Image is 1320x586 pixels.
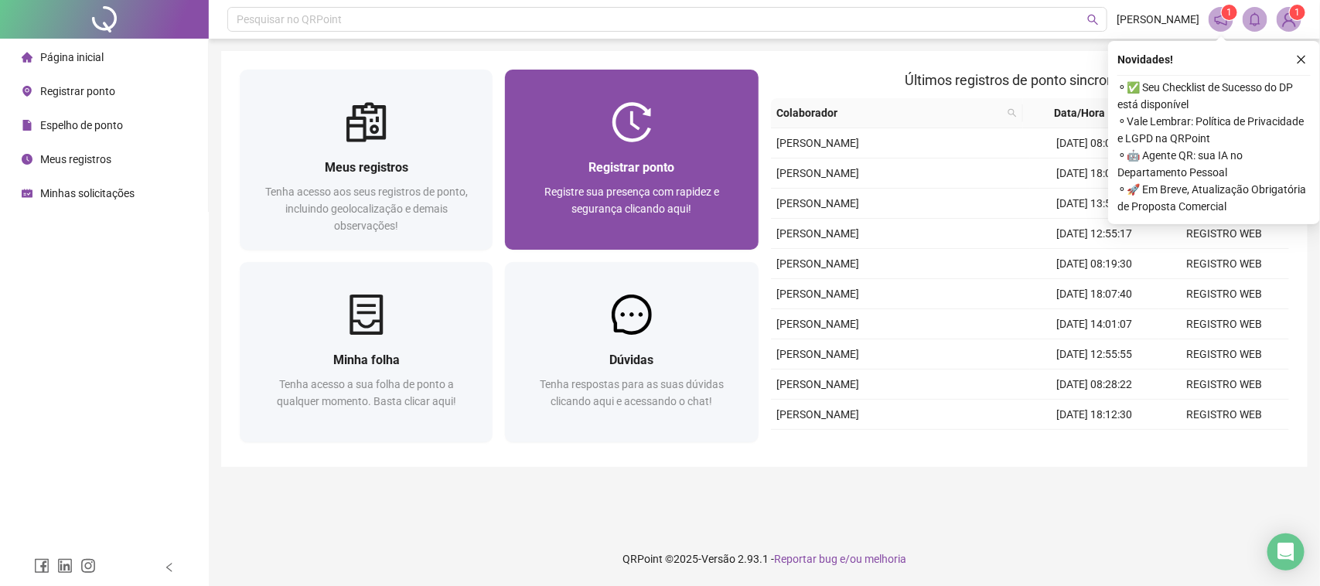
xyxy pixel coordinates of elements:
[544,186,719,215] span: Registre sua presença com rapidez e segurança clicando aqui!
[22,154,32,165] span: clock-circle
[57,558,73,574] span: linkedin
[1030,158,1160,189] td: [DATE] 18:01:32
[777,257,860,270] span: [PERSON_NAME]
[701,553,735,565] span: Versão
[22,120,32,131] span: file
[40,119,123,131] span: Espelho de ponto
[1030,309,1160,339] td: [DATE] 14:01:07
[22,188,32,199] span: schedule
[80,558,96,574] span: instagram
[277,378,456,407] span: Tenha acesso a sua folha de ponto a qualquer momento. Basta clicar aqui!
[1227,7,1233,18] span: 1
[1159,219,1289,249] td: REGISTRO WEB
[540,378,724,407] span: Tenha respostas para as suas dúvidas clicando aqui e acessando o chat!
[777,318,860,330] span: [PERSON_NAME]
[1029,104,1131,121] span: Data/Hora
[1030,279,1160,309] td: [DATE] 18:07:40
[1117,11,1199,28] span: [PERSON_NAME]
[1008,108,1017,118] span: search
[1117,79,1311,113] span: ⚬ ✅ Seu Checklist de Sucesso do DP está disponível
[1222,5,1237,20] sup: 1
[22,86,32,97] span: environment
[1214,12,1228,26] span: notification
[1030,219,1160,249] td: [DATE] 12:55:17
[1267,533,1305,571] div: Open Intercom Messenger
[1159,309,1289,339] td: REGISTRO WEB
[1159,430,1289,460] td: REGISTRO WEB
[1159,249,1289,279] td: REGISTRO WEB
[777,104,1001,121] span: Colaborador
[1159,400,1289,430] td: REGISTRO WEB
[1117,113,1311,147] span: ⚬ Vale Lembrar: Política de Privacidade e LGPD na QRPoint
[1030,339,1160,370] td: [DATE] 12:55:55
[1087,14,1099,26] span: search
[777,227,860,240] span: [PERSON_NAME]
[40,51,104,63] span: Página inicial
[777,197,860,210] span: [PERSON_NAME]
[1290,5,1305,20] sup: Atualize o seu contato no menu Meus Dados
[333,353,400,367] span: Minha folha
[905,72,1155,88] span: Últimos registros de ponto sincronizados
[777,167,860,179] span: [PERSON_NAME]
[1030,128,1160,158] td: [DATE] 08:02:16
[777,348,860,360] span: [PERSON_NAME]
[1030,189,1160,219] td: [DATE] 13:52:42
[1159,279,1289,309] td: REGISTRO WEB
[505,262,758,442] a: DúvidasTenha respostas para as suas dúvidas clicando aqui e acessando o chat!
[1248,12,1262,26] span: bell
[1277,8,1301,31] img: 84182
[1030,430,1160,460] td: [DATE] 13:51:10
[774,553,906,565] span: Reportar bug e/ou melhoria
[40,153,111,165] span: Meus registros
[240,70,493,250] a: Meus registrosTenha acesso aos seus registros de ponto, incluindo geolocalização e demais observa...
[240,262,493,442] a: Minha folhaTenha acesso a sua folha de ponto a qualquer momento. Basta clicar aqui!
[1004,101,1020,124] span: search
[1296,54,1307,65] span: close
[1295,7,1301,18] span: 1
[22,52,32,63] span: home
[1159,339,1289,370] td: REGISTRO WEB
[209,532,1320,586] footer: QRPoint © 2025 - 2.93.1 -
[505,70,758,250] a: Registrar pontoRegistre sua presença com rapidez e segurança clicando aqui!
[164,562,175,573] span: left
[588,160,674,175] span: Registrar ponto
[40,187,135,199] span: Minhas solicitações
[777,408,860,421] span: [PERSON_NAME]
[1030,400,1160,430] td: [DATE] 18:12:30
[1159,370,1289,400] td: REGISTRO WEB
[1030,370,1160,400] td: [DATE] 08:28:22
[1117,51,1173,68] span: Novidades !
[777,378,860,390] span: [PERSON_NAME]
[777,137,860,149] span: [PERSON_NAME]
[325,160,408,175] span: Meus registros
[40,85,115,97] span: Registrar ponto
[1117,181,1311,215] span: ⚬ 🚀 Em Breve, Atualização Obrigatória de Proposta Comercial
[777,288,860,300] span: [PERSON_NAME]
[265,186,468,232] span: Tenha acesso aos seus registros de ponto, incluindo geolocalização e demais observações!
[34,558,49,574] span: facebook
[1030,249,1160,279] td: [DATE] 08:19:30
[1023,98,1149,128] th: Data/Hora
[609,353,653,367] span: Dúvidas
[1117,147,1311,181] span: ⚬ 🤖 Agente QR: sua IA no Departamento Pessoal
